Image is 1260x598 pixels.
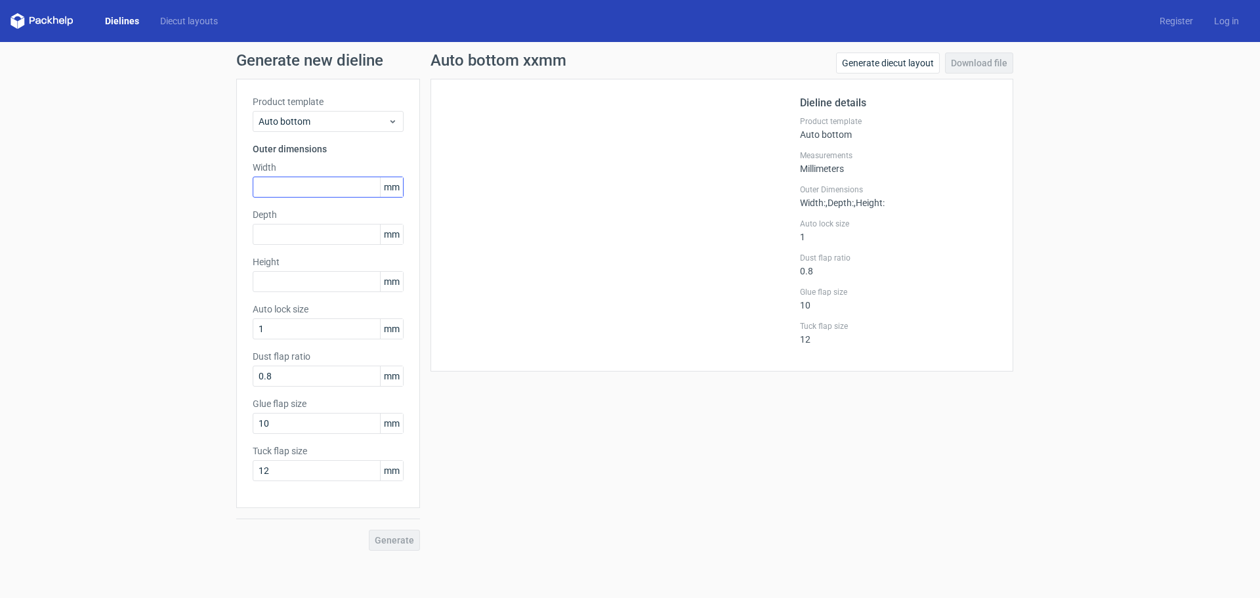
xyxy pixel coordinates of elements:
[1204,14,1249,28] a: Log in
[836,53,940,74] a: Generate diecut layout
[236,53,1024,68] h1: Generate new dieline
[800,150,997,174] div: Millimeters
[800,321,997,331] label: Tuck flap size
[380,461,403,481] span: mm
[150,14,228,28] a: Diecut layouts
[259,115,388,128] span: Auto bottom
[380,224,403,244] span: mm
[800,184,997,195] label: Outer Dimensions
[826,198,854,208] span: , Depth :
[800,219,997,242] div: 1
[800,219,997,229] label: Auto lock size
[800,150,997,161] label: Measurements
[800,287,997,310] div: 10
[253,397,404,410] label: Glue flap size
[800,253,997,263] label: Dust flap ratio
[380,366,403,386] span: mm
[1149,14,1204,28] a: Register
[380,272,403,291] span: mm
[800,198,826,208] span: Width :
[800,116,997,127] label: Product template
[253,95,404,108] label: Product template
[253,444,404,458] label: Tuck flap size
[800,321,997,345] div: 12
[380,177,403,197] span: mm
[800,287,997,297] label: Glue flap size
[94,14,150,28] a: Dielines
[380,414,403,433] span: mm
[380,319,403,339] span: mm
[800,253,997,276] div: 0.8
[854,198,885,208] span: , Height :
[253,142,404,156] h3: Outer dimensions
[253,350,404,363] label: Dust flap ratio
[430,53,566,68] h1: Auto bottom xxmm
[253,255,404,268] label: Height
[253,161,404,174] label: Width
[800,95,997,111] h2: Dieline details
[800,116,997,140] div: Auto bottom
[253,208,404,221] label: Depth
[253,303,404,316] label: Auto lock size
